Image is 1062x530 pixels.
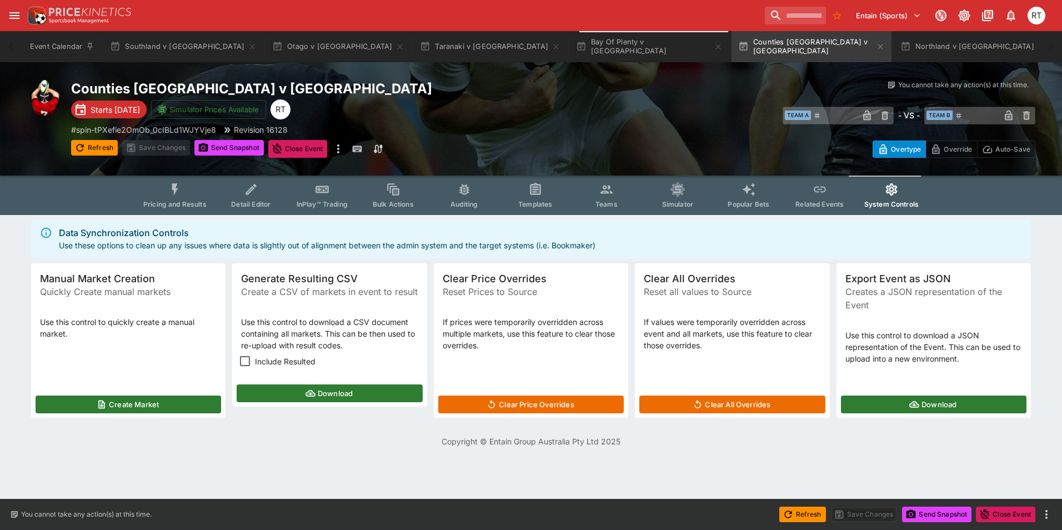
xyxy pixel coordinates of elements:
h6: - VS - [898,109,920,121]
span: Include Resulted [255,356,315,367]
span: Team B [926,111,953,120]
div: Start From [873,141,1035,158]
button: Event Calendar [23,31,101,62]
span: Create a CSV of markets in event to result [241,285,418,298]
button: Auto-Save [977,141,1035,158]
button: Connected to PK [931,6,951,26]
span: Creates a JSON representation of the Event [845,285,1022,312]
p: You cannot take any action(s) at this time. [21,509,152,519]
button: Clear Price Overrides [438,396,624,413]
span: Generate Resulting CSV [241,272,418,285]
span: Quickly Create manual markets [40,285,217,298]
div: Use these options to clean up any issues where data is slightly out of alignment between the admi... [59,223,595,256]
p: Override [944,143,972,155]
div: Richard Tatton [270,99,290,119]
input: search [765,7,826,24]
img: PriceKinetics [49,8,131,16]
button: Refresh [71,140,118,156]
button: Close Event [976,507,1035,522]
span: Popular Bets [728,200,769,208]
button: Send Snapshot [194,140,264,156]
button: Bay Of Plenty v [GEOGRAPHIC_DATA] [569,31,729,62]
button: Otago v [GEOGRAPHIC_DATA] [265,31,411,62]
span: Templates [518,200,552,208]
div: Richard Tatton [1028,7,1045,24]
button: Override [925,141,977,158]
button: No Bookmarks [828,7,846,24]
button: Clear All Overrides [639,396,825,413]
button: Refresh [779,507,826,522]
button: Create Market [36,396,221,413]
button: Northland v [GEOGRAPHIC_DATA] [894,31,1053,62]
p: Use this control to download a JSON representation of the Event. This can be used to upload into ... [845,329,1022,364]
span: Auditing [450,200,478,208]
span: Clear All Overrides [644,272,820,285]
button: Counties [GEOGRAPHIC_DATA] v [GEOGRAPHIC_DATA] [732,31,891,62]
span: Manual Market Creation [40,272,217,285]
div: Event type filters [134,176,928,215]
p: Copy To Clipboard [71,124,216,136]
span: System Controls [864,200,919,208]
span: Clear Price Overrides [443,272,619,285]
button: Simulator Prices Available [151,100,266,119]
p: Use this control to download a CSV document containing all markets. This can be then used to re-u... [241,316,418,351]
span: Reset all values to Source [644,285,820,298]
span: InPlay™ Trading [297,200,348,208]
span: Team A [785,111,811,120]
button: open drawer [4,6,24,26]
p: Use this control to quickly create a manual market. [40,316,217,339]
p: If values were temporarily overridden across event and all markets, use this feature to clear tho... [644,316,820,351]
button: Close Event [268,140,328,158]
p: Overtype [891,143,921,155]
p: Revision 16128 [234,124,288,136]
span: Related Events [795,200,844,208]
p: If prices were temporarily overridden across multiple markets, use this feature to clear those ov... [443,316,619,351]
button: Taranaki v [GEOGRAPHIC_DATA] [413,31,567,62]
button: Download [237,384,422,402]
button: Overtype [873,141,926,158]
img: Sportsbook Management [49,18,109,23]
button: Documentation [978,6,998,26]
div: Data Synchronization Controls [59,226,595,239]
span: Teams [595,200,618,208]
button: more [332,140,345,158]
button: Toggle light/dark mode [954,6,974,26]
button: Southland v [GEOGRAPHIC_DATA] [103,31,263,62]
span: Pricing and Results [143,200,207,208]
p: Starts [DATE] [91,104,140,116]
span: Export Event as JSON [845,272,1022,285]
p: Auto-Save [995,143,1030,155]
h2: Copy To Clipboard [71,80,553,97]
span: Detail Editor [231,200,270,208]
img: PriceKinetics Logo [24,4,47,27]
p: You cannot take any action(s) at this time. [898,80,1029,90]
img: rugby_union.png [27,80,62,116]
button: Send Snapshot [902,507,971,522]
span: Bulk Actions [373,200,414,208]
span: Simulator [662,200,693,208]
span: Reset Prices to Source [443,285,619,298]
button: more [1040,508,1053,521]
button: Select Tenant [849,7,928,24]
button: Richard Tatton [1024,3,1049,28]
button: Download [841,396,1026,413]
button: Notifications [1001,6,1021,26]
